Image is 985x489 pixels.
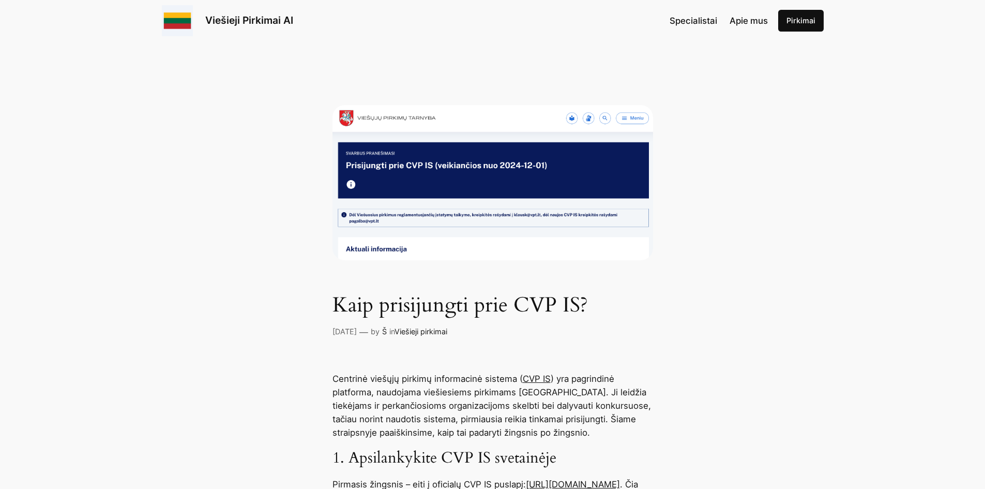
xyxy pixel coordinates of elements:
[162,5,193,36] img: Viešieji pirkimai logo
[389,327,395,336] span: in
[332,372,653,439] p: Centrinė viešųjų pirkimų informacinė sistema ( ) yra pagrindinė platforma, naudojama viešiesiems ...
[523,374,551,384] a: CVP IS
[359,325,368,339] p: —
[371,326,380,337] p: by
[395,327,447,336] a: Viešieji pirkimai
[670,14,768,27] nav: Navigation
[730,14,768,27] a: Apie mus
[332,293,653,317] h1: Kaip prisijungti prie CVP IS?
[382,327,387,336] a: Š
[778,10,824,32] a: Pirkimai
[730,16,768,26] span: Apie mus
[332,449,653,468] h3: 1. Apsilankykite CVP IS svetainėje
[670,16,717,26] span: Specialistai
[332,327,357,336] a: [DATE]
[205,14,293,26] a: Viešieji Pirkimai AI
[670,14,717,27] a: Specialistai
